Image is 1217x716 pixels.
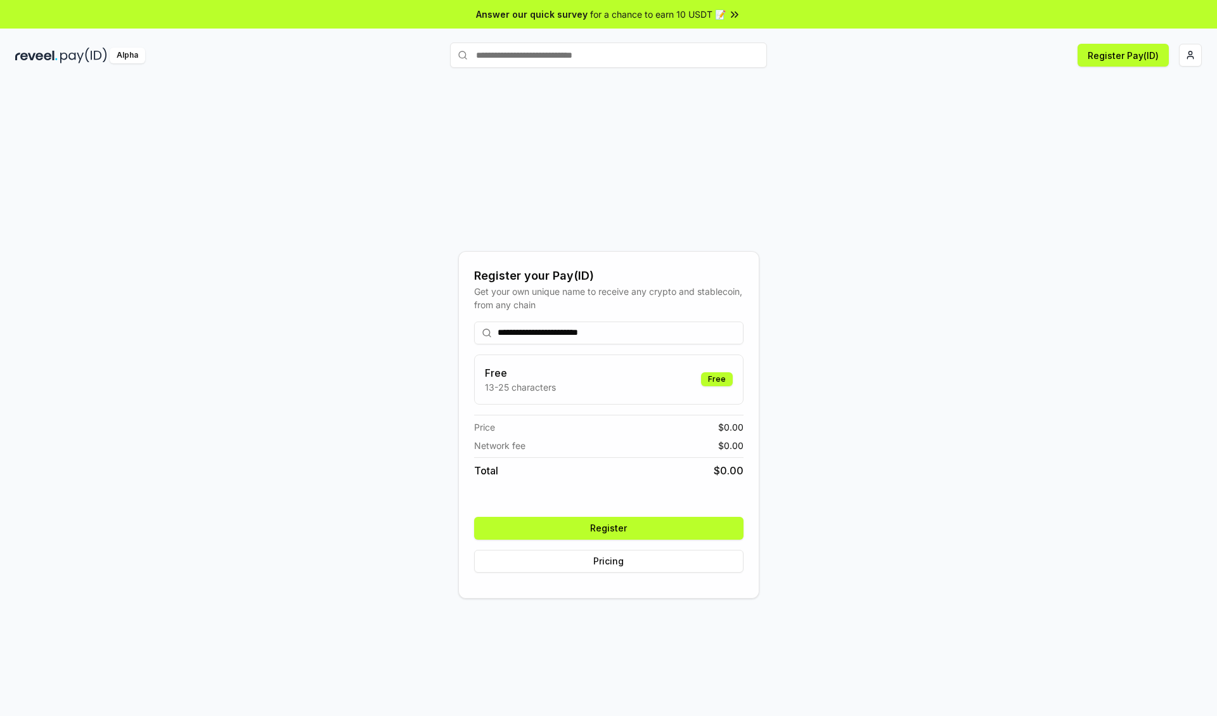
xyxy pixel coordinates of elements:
[1078,44,1169,67] button: Register Pay(ID)
[474,439,525,452] span: Network fee
[474,267,744,285] div: Register your Pay(ID)
[474,517,744,540] button: Register
[474,285,744,311] div: Get your own unique name to receive any crypto and stablecoin, from any chain
[476,8,588,21] span: Answer our quick survey
[15,48,58,63] img: reveel_dark
[714,463,744,478] span: $ 0.00
[474,420,495,434] span: Price
[485,365,556,381] h3: Free
[474,550,744,573] button: Pricing
[718,420,744,434] span: $ 0.00
[718,439,744,452] span: $ 0.00
[485,381,556,394] p: 13-25 characters
[474,463,498,478] span: Total
[590,8,726,21] span: for a chance to earn 10 USDT 📝
[701,372,733,386] div: Free
[110,48,145,63] div: Alpha
[60,48,107,63] img: pay_id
